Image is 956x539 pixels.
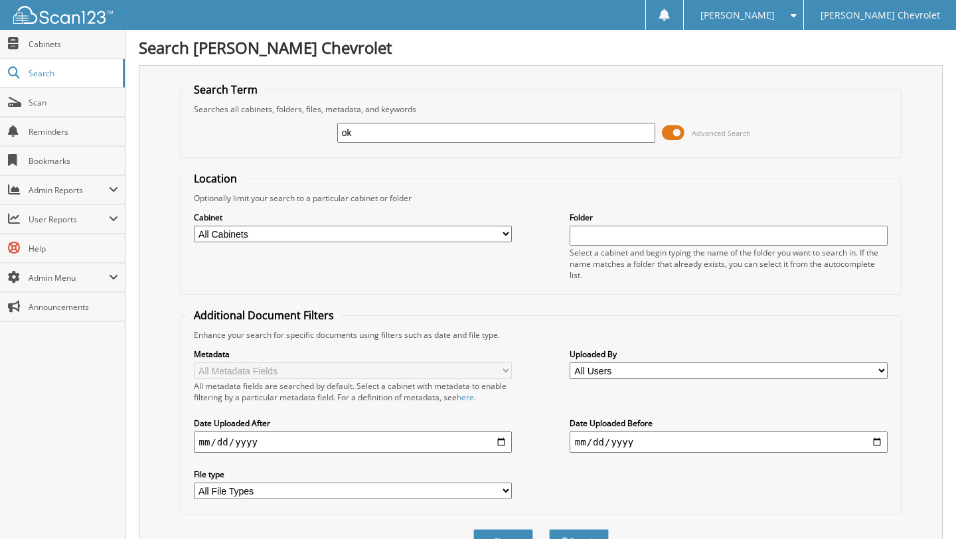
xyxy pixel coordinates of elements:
div: Enhance your search for specific documents using filters such as date and file type. [187,329,895,341]
span: Scan [29,97,118,108]
legend: Additional Document Filters [187,308,341,323]
span: [PERSON_NAME] [700,11,775,19]
span: User Reports [29,214,109,225]
span: Admin Menu [29,272,109,283]
a: here [457,392,474,403]
label: Date Uploaded Before [570,418,888,429]
span: Bookmarks [29,155,118,167]
span: Announcements [29,301,118,313]
span: Reminders [29,126,118,137]
span: Cabinets [29,38,118,50]
label: Cabinet [194,212,513,223]
label: Uploaded By [570,348,888,360]
input: end [570,431,888,453]
iframe: Chat Widget [890,475,956,539]
div: All metadata fields are searched by default. Select a cabinet with metadata to enable filtering b... [194,380,513,403]
div: Searches all cabinets, folders, files, metadata, and keywords [187,104,895,115]
span: Advanced Search [692,128,751,138]
img: scan123-logo-white.svg [13,6,113,24]
legend: Location [187,171,244,186]
input: start [194,431,513,453]
label: File type [194,469,513,480]
div: Select a cabinet and begin typing the name of the folder you want to search in. If the name match... [570,247,888,281]
h1: Search [PERSON_NAME] Chevrolet [139,37,943,58]
label: Folder [570,212,888,223]
span: [PERSON_NAME] Chevrolet [821,11,940,19]
label: Date Uploaded After [194,418,513,429]
span: Admin Reports [29,185,109,196]
span: Search [29,68,116,79]
legend: Search Term [187,82,264,97]
label: Metadata [194,348,513,360]
span: Help [29,243,118,254]
div: Optionally limit your search to a particular cabinet or folder [187,193,895,204]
